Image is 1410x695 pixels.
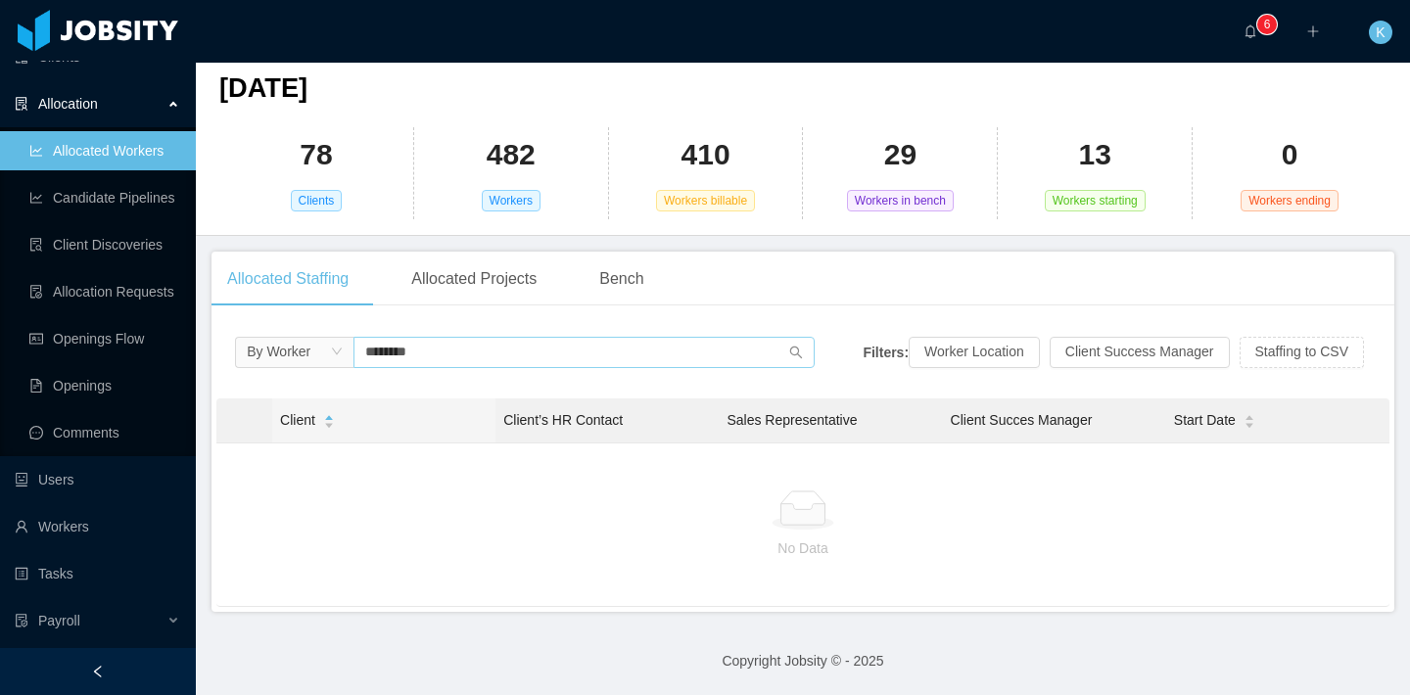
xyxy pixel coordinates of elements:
[1241,190,1339,211] span: Workers ending
[196,627,1410,695] footer: Copyright Jobsity © - 2025
[503,412,623,428] span: Client’s HR Contact
[487,135,536,175] h2: 482
[1244,412,1255,426] div: Sort
[1244,420,1254,426] i: icon: caret-down
[15,97,28,111] i: icon: solution
[1376,21,1385,44] span: K
[15,507,180,546] a: icon: userWorkers
[584,252,659,306] div: Bench
[951,412,1093,428] span: Client Succes Manager
[323,413,334,419] i: icon: caret-up
[1045,190,1146,211] span: Workers starting
[681,135,730,175] h2: 410
[656,190,755,211] span: Workers billable
[29,319,180,358] a: icon: idcardOpenings Flow
[247,337,310,366] div: By Worker
[29,413,180,452] a: icon: messageComments
[1257,15,1277,34] sup: 6
[219,72,307,103] span: [DATE]
[211,252,364,306] div: Allocated Staffing
[1244,413,1254,419] i: icon: caret-up
[29,366,180,405] a: icon: file-textOpenings
[323,412,335,426] div: Sort
[232,537,1374,559] p: No Data
[1244,24,1257,38] i: icon: bell
[29,131,180,170] a: icon: line-chartAllocated Workers
[280,410,315,431] span: Client
[1264,15,1271,34] p: 6
[1174,410,1236,431] span: Start Date
[884,135,916,175] h2: 29
[1306,24,1320,38] i: icon: plus
[396,252,552,306] div: Allocated Projects
[38,96,98,112] span: Allocation
[847,190,954,211] span: Workers in bench
[909,337,1040,368] button: Worker Location
[38,613,80,628] span: Payroll
[300,135,332,175] h2: 78
[29,272,180,311] a: icon: file-doneAllocation Requests
[863,344,909,359] strong: Filters:
[1079,135,1111,175] h2: 13
[789,346,803,359] i: icon: search
[15,460,180,499] a: icon: robotUsers
[1282,135,1298,175] h2: 0
[29,225,180,264] a: icon: file-searchClient Discoveries
[323,420,334,426] i: icon: caret-down
[15,614,28,627] i: icon: file-protect
[482,190,540,211] span: Workers
[727,412,857,428] span: Sales Representative
[291,190,343,211] span: Clients
[1050,337,1230,368] button: Client Success Manager
[29,178,180,217] a: icon: line-chartCandidate Pipelines
[331,346,343,359] i: icon: down
[1240,337,1364,368] button: Staffing to CSV
[15,554,180,593] a: icon: profileTasks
